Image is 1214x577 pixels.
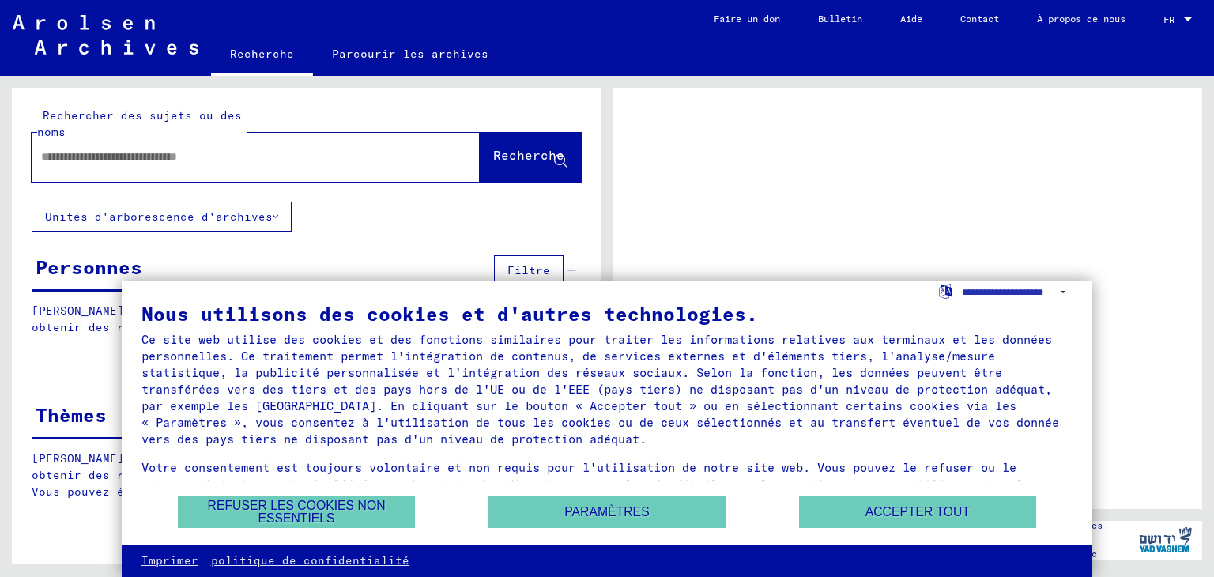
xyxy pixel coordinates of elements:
a: Recherche [211,35,313,76]
font: politique de confidentialité [211,553,409,568]
button: Unités d'arborescence d'archives [32,202,292,232]
font: Recherche [230,47,294,61]
font: Contact [960,13,999,25]
a: politique de confidentialité [211,553,409,569]
font: Thèmes [36,403,107,427]
font: FR [1163,13,1174,25]
font: Aide [900,13,922,25]
font: Personnes [36,255,142,279]
font: Votre consentement est toujours volontaire et non requis pour l'utilisation de notre site web. Vo... [141,460,1038,508]
font: [PERSON_NAME] saisir un terme de recherche ou définir des filtres pour obtenir des résultats. [32,451,528,482]
button: Paramètres [488,496,726,528]
font: Bulletin [818,13,862,25]
font: Parcourir les archives [332,47,488,61]
img: yv_logo.png [1136,520,1195,560]
a: Imprimer [141,553,198,569]
font: Imprimer [141,553,198,568]
font: Accepter tout [865,505,970,519]
font: Paramètres [564,505,649,519]
font: Recherche [493,147,564,163]
font: Refuser les cookies non essentiels [208,499,386,525]
font: [PERSON_NAME] saisir un terme de recherche ou définir des filtres pour obtenir des résultats. [32,304,528,334]
font: Unités d'arborescence d'archives [45,209,273,224]
a: Parcourir les archives [313,35,507,73]
button: Filtre [494,255,564,285]
font: Rechercher des sujets ou des noms [37,108,242,139]
font: À propos de nous [1037,13,1125,25]
font: Nous utilisons des cookies et d'autres technologies. [141,302,758,326]
button: Refuser les cookies non essentiels [178,496,415,528]
font: Ce site web utilise des cookies et des fonctions similaires pour traiter les informations relativ... [141,332,1066,447]
font: Vous pouvez également parcourir l' [32,485,273,499]
font: Faire un don [714,13,780,25]
font: Filtre [507,263,550,277]
button: Accepter tout [799,496,1036,528]
img: Arolsen_neg.svg [13,15,198,55]
button: Recherche [480,133,581,182]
